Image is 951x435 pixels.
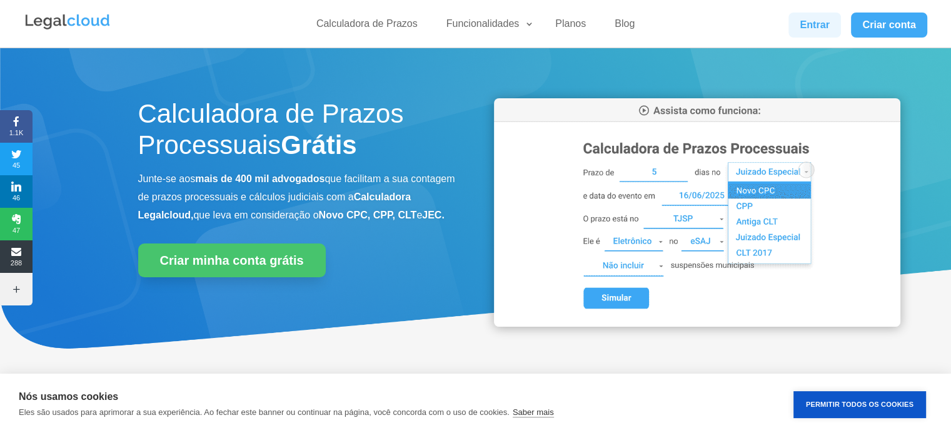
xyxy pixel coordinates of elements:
[138,98,457,168] h1: Calculadora de Prazos Processuais
[607,18,642,36] a: Blog
[494,98,900,327] img: Calculadora de Prazos Processuais da Legalcloud
[793,391,926,418] button: Permitir Todos os Cookies
[24,13,111,31] img: Legalcloud Logo
[513,407,554,417] a: Saber mais
[281,130,356,160] strong: Grátis
[439,18,535,36] a: Funcionalidades
[422,210,445,220] b: JEC.
[548,18,593,36] a: Planos
[788,13,841,38] a: Entrar
[19,407,510,417] p: Eles são usados para aprimorar a sua experiência. Ao fechar este banner ou continuar na página, v...
[851,13,927,38] a: Criar conta
[195,173,325,184] b: mais de 400 mil advogados
[494,318,900,329] a: Calculadora de Prazos Processuais da Legalcloud
[138,170,457,224] p: Junte-se aos que facilitam a sua contagem de prazos processuais e cálculos judiciais com a que le...
[24,23,111,33] a: Logo da Legalcloud
[319,210,417,220] b: Novo CPC, CPP, CLT
[138,192,411,220] b: Calculadora Legalcloud,
[309,18,425,36] a: Calculadora de Prazos
[19,391,118,402] strong: Nós usamos cookies
[138,243,326,277] a: Criar minha conta grátis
